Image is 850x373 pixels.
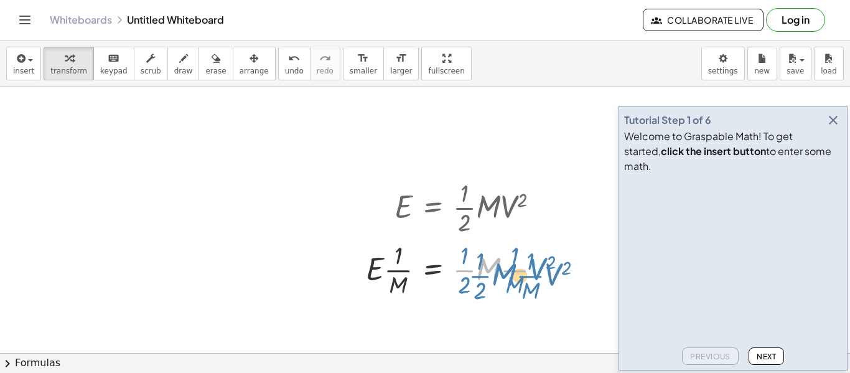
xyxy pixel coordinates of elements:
[766,8,825,32] button: Log in
[15,10,35,30] button: Toggle navigation
[357,51,369,66] i: format_size
[317,67,334,75] span: redo
[310,47,340,80] button: redoredo
[167,47,200,80] button: draw
[814,47,844,80] button: load
[708,67,738,75] span: settings
[50,67,87,75] span: transform
[13,67,34,75] span: insert
[50,14,112,26] a: Whiteboards
[747,47,777,80] button: new
[6,47,41,80] button: insert
[350,67,377,75] span: smaller
[134,47,168,80] button: scrub
[233,47,276,80] button: arrange
[44,47,94,80] button: transform
[701,47,745,80] button: settings
[643,9,764,31] button: Collaborate Live
[624,113,711,128] div: Tutorial Step 1 of 6
[754,67,770,75] span: new
[757,352,776,361] span: Next
[383,47,419,80] button: format_sizelarger
[428,67,464,75] span: fullscreen
[288,51,300,66] i: undo
[661,144,766,158] b: click the insert button
[198,47,233,80] button: erase
[319,51,331,66] i: redo
[93,47,134,80] button: keyboardkeypad
[141,67,161,75] span: scrub
[421,47,471,80] button: fullscreen
[787,67,804,75] span: save
[240,67,269,75] span: arrange
[108,51,119,66] i: keyboard
[278,47,311,80] button: undoundo
[100,67,128,75] span: keypad
[821,67,837,75] span: load
[343,47,384,80] button: format_sizesmaller
[749,347,784,365] button: Next
[780,47,811,80] button: save
[390,67,412,75] span: larger
[174,67,193,75] span: draw
[285,67,304,75] span: undo
[653,14,753,26] span: Collaborate Live
[395,51,407,66] i: format_size
[205,67,226,75] span: erase
[624,129,842,174] div: Welcome to Graspable Math! To get started, to enter some math.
